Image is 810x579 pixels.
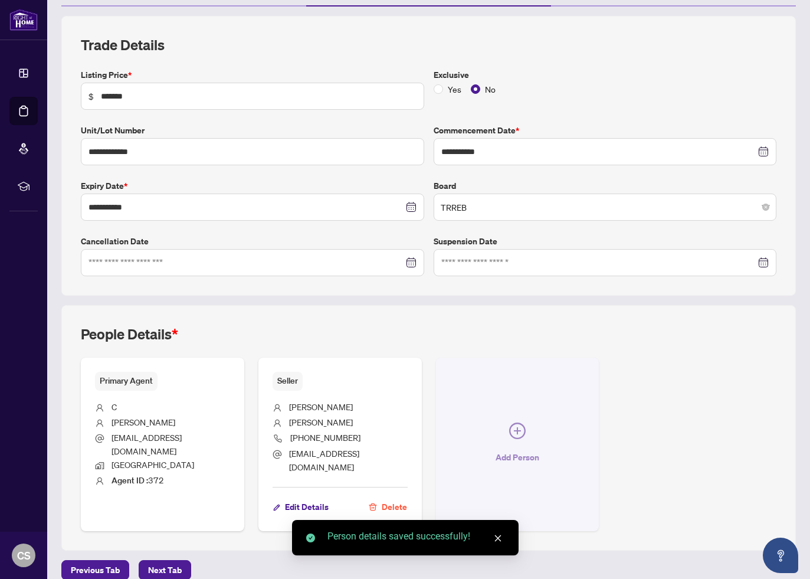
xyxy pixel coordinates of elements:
[95,372,158,390] span: Primary Agent
[289,401,353,412] span: [PERSON_NAME]
[112,475,164,485] span: 372
[273,372,303,390] span: Seller
[434,179,777,192] label: Board
[81,179,424,192] label: Expiry Date
[434,124,777,137] label: Commencement Date
[285,498,329,516] span: Edit Details
[112,401,117,412] span: C
[763,538,798,573] button: Open asap
[112,417,175,427] span: [PERSON_NAME]
[306,534,315,542] span: check-circle
[112,432,182,456] span: [EMAIL_ADDRESS][DOMAIN_NAME]
[17,547,31,564] span: CS
[88,90,94,103] span: $
[496,448,539,467] span: Add Person
[494,534,502,542] span: close
[9,9,38,31] img: logo
[289,417,353,427] span: [PERSON_NAME]
[480,83,500,96] span: No
[327,529,504,544] div: Person details saved successfully!
[434,235,777,248] label: Suspension Date
[436,358,599,531] button: Add Person
[81,325,178,344] h2: People Details
[112,475,148,486] b: Agent ID :
[434,68,777,81] label: Exclusive
[762,204,769,211] span: close-circle
[368,497,408,517] button: Delete
[81,235,424,248] label: Cancellation Date
[81,35,776,54] h2: Trade Details
[491,532,504,545] a: Close
[273,497,329,517] button: Edit Details
[509,423,526,439] span: plus-circle
[290,432,360,443] span: [PHONE_NUMBER]
[382,498,407,516] span: Delete
[112,459,194,470] span: [GEOGRAPHIC_DATA]
[443,83,466,96] span: Yes
[81,124,424,137] label: Unit/Lot Number
[441,196,770,218] span: TRREB
[81,68,424,81] label: Listing Price
[289,448,359,472] span: [EMAIL_ADDRESS][DOMAIN_NAME]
